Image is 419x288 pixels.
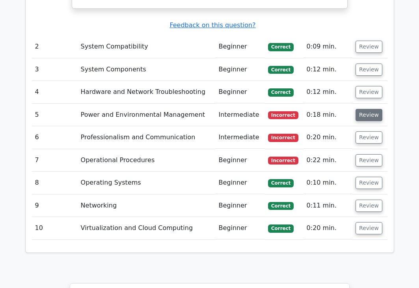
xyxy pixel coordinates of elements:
[215,58,264,81] td: Beginner
[304,104,353,126] td: 0:18 min.
[78,172,216,194] td: Operating Systems
[304,58,353,81] td: 0:12 min.
[304,149,353,172] td: 0:22 min.
[215,172,264,194] td: Beginner
[356,86,382,98] button: Review
[268,66,294,74] span: Correct
[356,222,382,234] button: Review
[268,179,294,187] span: Correct
[356,131,382,144] button: Review
[215,126,264,149] td: Intermediate
[304,36,353,58] td: 0:09 min.
[356,177,382,189] button: Review
[268,134,298,142] span: Incorrect
[215,217,264,239] td: Beginner
[356,109,382,121] button: Review
[304,81,353,103] td: 0:12 min.
[304,172,353,194] td: 0:10 min.
[268,202,294,210] span: Correct
[32,36,78,58] td: 2
[78,126,216,149] td: Professionalism and Communication
[304,194,353,217] td: 0:11 min.
[32,126,78,149] td: 6
[268,111,298,119] span: Incorrect
[78,81,216,103] td: Hardware and Network Troubleshooting
[268,88,294,96] span: Correct
[268,224,294,232] span: Correct
[356,41,382,53] button: Review
[304,217,353,239] td: 0:20 min.
[356,64,382,76] button: Review
[78,194,216,217] td: Networking
[32,194,78,217] td: 9
[215,81,264,103] td: Beginner
[78,149,216,172] td: Operational Procedures
[78,217,216,239] td: Virtualization and Cloud Computing
[32,81,78,103] td: 4
[32,104,78,126] td: 5
[268,157,298,165] span: Incorrect
[215,104,264,126] td: Intermediate
[215,149,264,172] td: Beginner
[356,154,382,166] button: Review
[304,126,353,149] td: 0:20 min.
[78,58,216,81] td: System Components
[169,21,255,29] a: Feedback on this question?
[78,36,216,58] td: System Compatibility
[78,104,216,126] td: Power and Environmental Management
[32,172,78,194] td: 8
[356,200,382,212] button: Review
[32,217,78,239] td: 10
[215,36,264,58] td: Beginner
[32,58,78,81] td: 3
[32,149,78,172] td: 7
[268,43,294,51] span: Correct
[215,194,264,217] td: Beginner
